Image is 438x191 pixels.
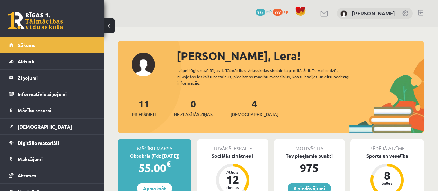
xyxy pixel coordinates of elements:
[256,9,265,16] span: 975
[197,139,268,152] div: Tuvākā ieskaite
[18,123,72,130] span: [DEMOGRAPHIC_DATA]
[9,167,95,183] a: Atzīmes
[177,67,361,86] div: Laipni lūgts savā Rīgas 1. Tālmācības vidusskolas skolnieka profilā. Šeit Tu vari redzēt tuvojošo...
[18,140,59,146] span: Digitālie materiāli
[9,70,95,86] a: Ziņojumi
[9,102,95,118] a: Mācību resursi
[231,111,278,118] span: [DEMOGRAPHIC_DATA]
[350,152,424,159] div: Sports un veselība
[174,97,213,118] a: 0Neizlasītās ziņas
[8,12,63,29] a: Rīgas 1. Tālmācības vidusskola
[118,152,191,159] div: Oktobris (līdz [DATE])
[266,9,272,14] span: mP
[274,139,345,152] div: Motivācija
[340,10,347,17] img: Lera Panteviča
[350,139,424,152] div: Pēdējā atzīme
[284,9,288,14] span: xp
[177,47,424,64] div: [PERSON_NAME], Lera!
[222,170,243,174] div: Atlicis
[174,111,213,118] span: Neizlasītās ziņas
[377,181,397,185] div: balles
[18,172,36,179] span: Atzīmes
[273,9,283,16] span: 227
[18,58,34,64] span: Aktuāli
[18,42,35,48] span: Sākums
[118,139,191,152] div: Mācību maksa
[18,151,95,167] legend: Maksājumi
[377,170,397,181] div: 8
[9,86,95,102] a: Informatīvie ziņojumi
[18,70,95,86] legend: Ziņojumi
[274,152,345,159] div: Tev pieejamie punkti
[132,111,156,118] span: Priekšmeti
[231,97,278,118] a: 4[DEMOGRAPHIC_DATA]
[18,86,95,102] legend: Informatīvie ziņojumi
[256,9,272,14] a: 975 mP
[18,107,51,113] span: Mācību resursi
[273,9,292,14] a: 227 xp
[9,37,95,53] a: Sākums
[352,10,395,17] a: [PERSON_NAME]
[132,97,156,118] a: 11Priekšmeti
[274,159,345,176] div: 975
[222,185,243,189] div: dienas
[9,53,95,69] a: Aktuāli
[9,119,95,134] a: [DEMOGRAPHIC_DATA]
[166,159,171,169] span: €
[222,174,243,185] div: 12
[9,135,95,151] a: Digitālie materiāli
[197,152,268,159] div: Sociālās zinātnes I
[118,159,191,176] div: 55.00
[9,151,95,167] a: Maksājumi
